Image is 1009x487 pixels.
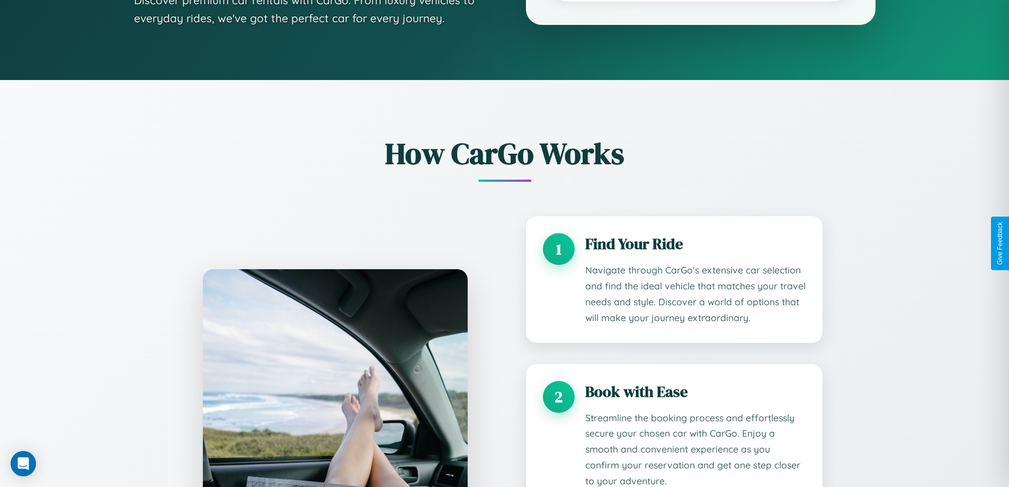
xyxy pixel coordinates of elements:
h3: Book with Ease [585,381,806,402]
div: 2 [543,381,575,413]
h3: Find Your Ride [585,233,806,254]
div: Give Feedback [996,222,1004,265]
p: Navigate through CarGo's extensive car selection and find the ideal vehicle that matches your tra... [585,262,806,326]
h2: How CarGo Works [187,133,823,174]
div: Open Intercom Messenger [11,451,36,476]
div: 1 [543,233,575,265]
